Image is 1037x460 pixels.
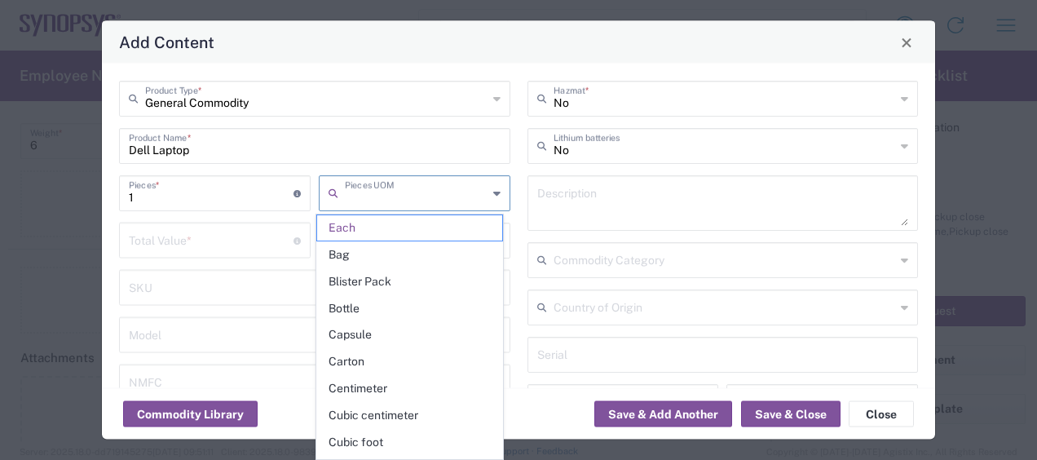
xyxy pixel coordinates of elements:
[317,296,502,321] span: Bottle
[317,430,502,455] span: Cubic foot
[119,30,214,54] h4: Add Content
[741,401,841,427] button: Save & Close
[317,215,502,241] span: Each
[317,322,502,347] span: Capsule
[317,376,502,401] span: Centimeter
[895,31,918,54] button: Close
[317,242,502,268] span: Bag
[123,401,258,427] button: Commodity Library
[594,401,732,427] button: Save & Add Another
[317,269,502,294] span: Blister Pack
[317,403,502,428] span: Cubic centimeter
[849,401,914,427] button: Close
[317,349,502,374] span: Carton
